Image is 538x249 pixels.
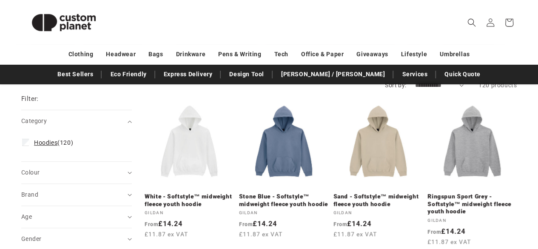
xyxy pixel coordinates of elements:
span: Age [21,213,32,220]
a: Quick Quote [440,67,485,82]
span: Colour [21,169,40,176]
a: [PERSON_NAME] / [PERSON_NAME] [277,67,389,82]
a: Express Delivery [159,67,217,82]
summary: Category (0 selected) [21,110,132,132]
a: Services [398,67,432,82]
a: Umbrellas [440,47,470,62]
a: Stone Blue - Softstyle™ midweight fleece youth hoodie [239,193,328,208]
summary: Search [462,13,481,32]
span: Category [21,117,47,124]
a: Giveaways [356,47,388,62]
summary: Colour (0 selected) [21,162,132,183]
a: Bags [148,47,163,62]
a: Design Tool [225,67,268,82]
img: Custom Planet [21,3,106,42]
span: 120 products [478,82,517,89]
a: Drinkware [176,47,205,62]
a: Office & Paper [301,47,344,62]
a: Pens & Writing [218,47,261,62]
summary: Age (0 selected) [21,206,132,228]
summary: Brand (0 selected) [21,184,132,206]
label: Sort by: [385,82,406,89]
span: Brand [21,191,38,198]
h2: Filter: [21,94,39,104]
a: Lifestyle [401,47,427,62]
span: (120) [34,139,73,146]
a: Eco Friendly [106,67,151,82]
a: Sand - Softstyle™ midweight fleece youth hoodie [333,193,423,208]
iframe: Chat Widget [396,157,538,249]
a: Headwear [106,47,136,62]
span: Hoodies [34,139,57,146]
a: White - Softstyle™ midweight fleece youth hoodie [145,193,234,208]
span: Gender [21,235,41,242]
a: Best Sellers [53,67,97,82]
a: Tech [274,47,288,62]
a: Clothing [68,47,94,62]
